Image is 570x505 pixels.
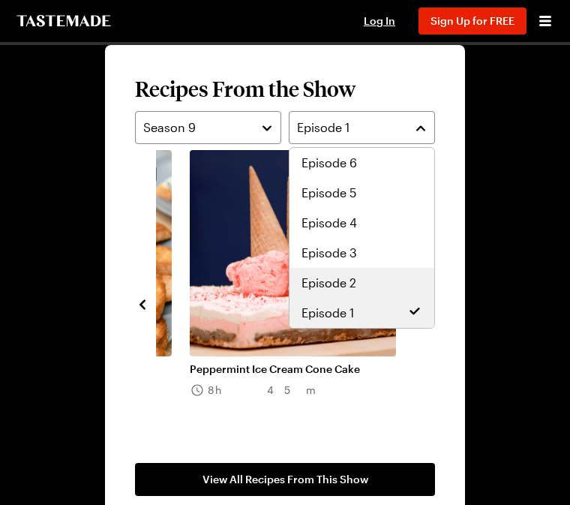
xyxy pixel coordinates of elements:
span: Episode 5 [301,184,356,202]
span: Episode 3 [301,244,357,262]
span: Episode 6 [301,154,357,172]
span: Episode 1 [301,304,354,322]
span: Episode 4 [301,214,357,232]
span: Episode 2 [301,274,356,292]
div: Episode 1 [289,147,435,329]
button: Episode 1 [289,111,435,144]
span: Episode 1 [297,119,349,137]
